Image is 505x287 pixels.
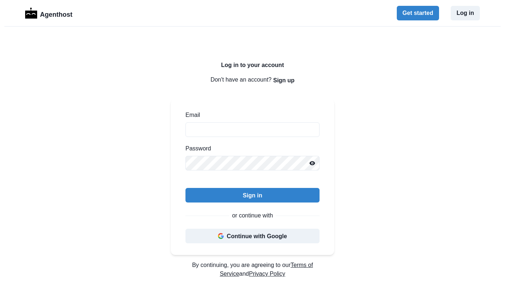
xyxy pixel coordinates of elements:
[273,73,295,87] button: Sign up
[185,229,320,243] button: Continue with Google
[171,261,334,278] p: By continuing, you are agreeing to our and
[220,262,313,277] a: Terms of Service
[185,111,315,119] label: Email
[25,7,73,20] a: LogoAgenthost
[25,8,37,19] img: Logo
[249,271,285,277] a: Privacy Policy
[185,144,315,153] label: Password
[397,6,439,20] button: Get started
[40,7,73,20] p: Agenthost
[171,73,334,87] p: Don't have an account?
[171,62,334,68] h2: Log in to your account
[451,6,480,20] button: Log in
[232,211,273,220] p: or continue with
[305,156,320,170] button: Reveal password
[185,188,320,203] button: Sign in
